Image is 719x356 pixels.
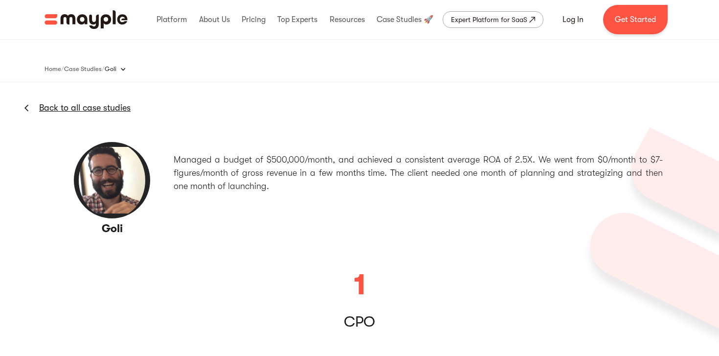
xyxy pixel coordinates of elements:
div: Platform [154,4,189,35]
img: Mayple logo [45,10,128,29]
a: Back to all case studies [39,102,131,114]
a: Log In [551,8,595,31]
div: Goli [105,59,136,79]
img: 627a1993d5cd4f4e4d063358_Group%206190.png [579,127,719,354]
div: Pricing [239,4,268,35]
p: Managed a budget of $500,000/month, and achieved a consistent average ROA of 2.5X. We went from $... [174,153,663,193]
h3: Goli [57,222,168,236]
img: Goli [73,141,151,219]
div: Top Experts [275,4,320,35]
div: / [61,64,64,74]
div: CPO [344,317,375,327]
div: / [102,64,105,74]
div: Resources [327,4,367,35]
div: Expert Platform for SaaS [451,14,527,25]
div: 1 [354,270,365,300]
a: Home [45,63,61,75]
a: home [45,10,128,29]
a: Expert Platform for SaaS [443,11,543,28]
div: About Us [197,4,232,35]
div: Goli [105,64,116,74]
a: Case Studies [64,63,102,75]
a: Get Started [603,5,668,34]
